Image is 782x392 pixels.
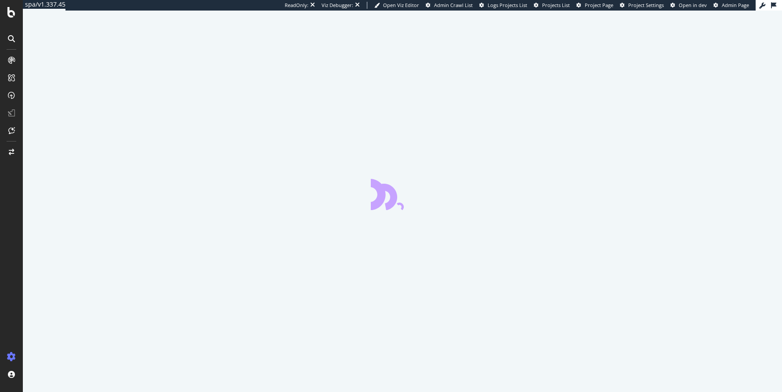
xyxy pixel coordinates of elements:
[679,2,707,8] span: Open in dev
[534,2,570,9] a: Projects List
[374,2,419,9] a: Open Viz Editor
[426,2,473,9] a: Admin Crawl List
[628,2,664,8] span: Project Settings
[383,2,419,8] span: Open Viz Editor
[322,2,353,9] div: Viz Debugger:
[585,2,613,8] span: Project Page
[488,2,527,8] span: Logs Projects List
[620,2,664,9] a: Project Settings
[371,178,434,210] div: animation
[479,2,527,9] a: Logs Projects List
[285,2,308,9] div: ReadOnly:
[576,2,613,9] a: Project Page
[542,2,570,8] span: Projects List
[434,2,473,8] span: Admin Crawl List
[722,2,749,8] span: Admin Page
[670,2,707,9] a: Open in dev
[713,2,749,9] a: Admin Page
